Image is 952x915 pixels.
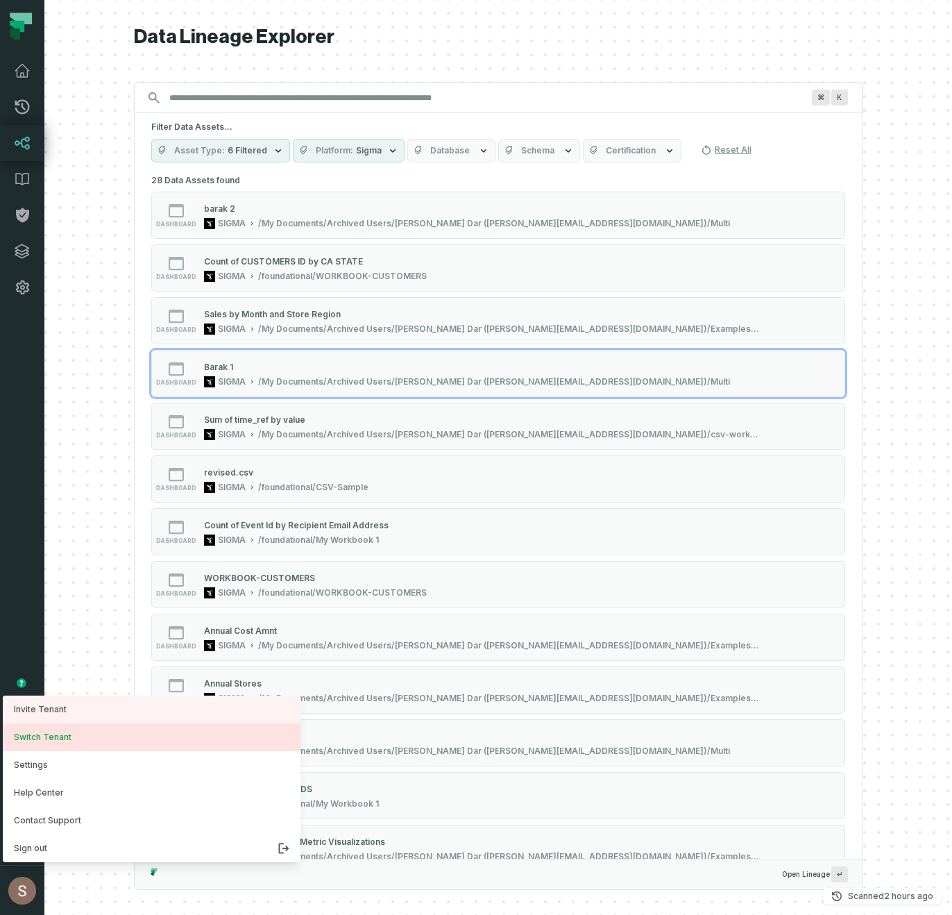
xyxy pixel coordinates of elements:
[151,719,845,766] button: dashboardSIGMA/My Documents/Archived Users/[PERSON_NAME] Dar ([PERSON_NAME][EMAIL_ADDRESS][DOMAIN...
[258,535,379,546] div: /foundational/My Workbook 1
[3,696,300,862] div: avatar of Shay Gafniel
[831,90,848,106] span: Press ⌘ + K to focus the search bar
[151,614,845,661] button: dashboardSIGMA/My Documents/Archived Users/[PERSON_NAME] Dar ([PERSON_NAME][EMAIL_ADDRESS][DOMAIN...
[218,324,246,335] div: SIGMA
[218,587,246,598] div: SIGMA
[258,376,730,387] div: /My Documents/Archived Users/Oren Dar (oren@foundational.io)/Multi
[258,746,730,757] div: /My Documents/Archived Users/Oren Dar (oren@foundational.io)/Multi
[258,693,762,704] div: /My Documents/Archived Users/Oren Dar (oren@foundational.io)/Examples/Plugs Electronics Sales Per...
[204,573,315,583] div: WORKBOOK-CUSTOMERS
[3,751,300,779] button: Settings
[218,482,246,493] div: SIGMA
[258,218,730,229] div: /My Documents/Archived Users/Oren Dar (oren@foundational.io)/Multi
[258,324,762,335] div: /My Documents/Archived Users/Oren Dar (oren@foundational.io)/Examples/Plugs Electronics Sales Per...
[135,171,862,859] div: Suggestions
[151,772,845,819] button: dashboardSIGMA/foundational/My Workbook 1
[174,145,225,156] span: Asset Type
[218,376,246,387] div: SIGMA
[151,455,845,503] button: dashboardSIGMA/foundational/CSV-Sample
[258,798,379,809] div: /foundational/My Workbook 1
[356,145,382,156] span: Sigma
[151,244,845,292] button: dashboardSIGMA/foundational/WORKBOOK-CUSTOMERS
[151,121,845,133] h5: Filter Data Assets...
[151,561,845,608] button: dashboardSIGMA/foundational/WORKBOOK-CUSTOMERS
[218,640,246,651] div: SIGMA
[151,297,845,344] button: dashboardSIGMA/My Documents/Archived Users/[PERSON_NAME] Dar ([PERSON_NAME][EMAIL_ADDRESS][DOMAIN...
[204,626,277,636] div: Annual Cost Amnt
[204,414,305,425] div: Sum of time_ref by value
[3,834,300,862] button: Sign out
[884,891,933,901] relative-time: Sep 10, 2025, 12:02 PM GMT+3
[3,696,300,723] a: Invite Tenant
[695,139,757,161] button: Reset All
[156,379,196,386] span: dashboard
[156,590,196,597] span: dashboard
[151,666,845,714] button: dashboardSIGMA/My Documents/Archived Users/[PERSON_NAME] Dar ([PERSON_NAME][EMAIL_ADDRESS][DOMAIN...
[521,145,554,156] span: Schema
[156,485,196,492] span: dashboard
[430,145,470,156] span: Database
[3,779,300,807] a: Help Center
[156,221,196,228] span: dashboard
[204,256,363,267] div: Count of CUSTOMERS ID by CA STATE
[258,851,762,862] div: /My Documents/Archived Users/Oren Dar (oren@foundational.io)/Examples/Plugs Electronics Sales Per...
[151,192,845,239] button: dashboardSIGMA/My Documents/Archived Users/[PERSON_NAME] Dar ([PERSON_NAME][EMAIL_ADDRESS][DOMAIN...
[156,326,196,333] span: dashboard
[228,145,267,156] span: 6 Filtered
[812,90,830,106] span: Press ⌘ + K to focus the search bar
[218,535,246,546] div: SIGMA
[218,218,246,229] div: SIGMA
[151,508,845,555] button: dashboardSIGMA/foundational/My Workbook 1
[823,888,942,905] button: Scanned[DATE] 12:02:24 PM
[258,482,368,493] div: /foundational/CSV-Sample
[204,203,235,214] div: barak 2
[218,271,246,282] div: SIGMA
[498,139,580,162] button: Schema
[583,139,681,162] button: Certification
[204,309,341,319] div: Sales by Month and Store Region
[204,678,262,689] div: Annual Stores
[151,139,290,162] button: Asset Type6 Filtered
[8,877,36,905] img: avatar of Shay Gafniel
[151,403,845,450] button: dashboardSIGMA/My Documents/Archived Users/[PERSON_NAME] Dar ([PERSON_NAME][EMAIL_ADDRESS][DOMAIN...
[134,25,862,49] h1: Data Lineage Explorer
[204,362,233,372] div: Barak 1
[156,643,196,650] span: dashboard
[293,139,405,162] button: PlatformSigma
[218,693,246,704] div: SIGMA
[151,825,845,872] button: dashboardSIGMA/My Documents/Archived Users/[PERSON_NAME] Dar ([PERSON_NAME][EMAIL_ADDRESS][DOMAIN...
[258,271,427,282] div: /foundational/WORKBOOK-CUSTOMERS
[831,866,848,882] span: Press ↵ to add a new Data Asset to the graph
[3,807,300,834] a: Contact Support
[258,640,762,651] div: /My Documents/Archived Users/Oren Dar (oren@foundational.io)/Examples/Plugs Electronics Sales Per...
[218,429,246,440] div: SIGMA
[156,432,196,439] span: dashboard
[606,145,656,156] span: Certification
[3,723,300,751] button: Switch Tenant
[316,145,353,156] span: Platform
[204,467,253,478] div: revised.csv
[204,520,389,530] div: Count of Event Id by Recipient Email Address
[407,139,495,162] button: Database
[156,537,196,544] span: dashboard
[156,274,196,280] span: dashboard
[258,587,427,598] div: /foundational/WORKBOOK-CUSTOMERS
[782,866,848,882] span: Open Lineage
[258,429,762,440] div: /My Documents/Archived Users/Oren Dar (oren@foundational.io)/csv-workbook
[151,350,845,397] button: dashboardSIGMA/My Documents/Archived Users/[PERSON_NAME] Dar ([PERSON_NAME][EMAIL_ADDRESS][DOMAIN...
[848,889,933,903] p: Scanned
